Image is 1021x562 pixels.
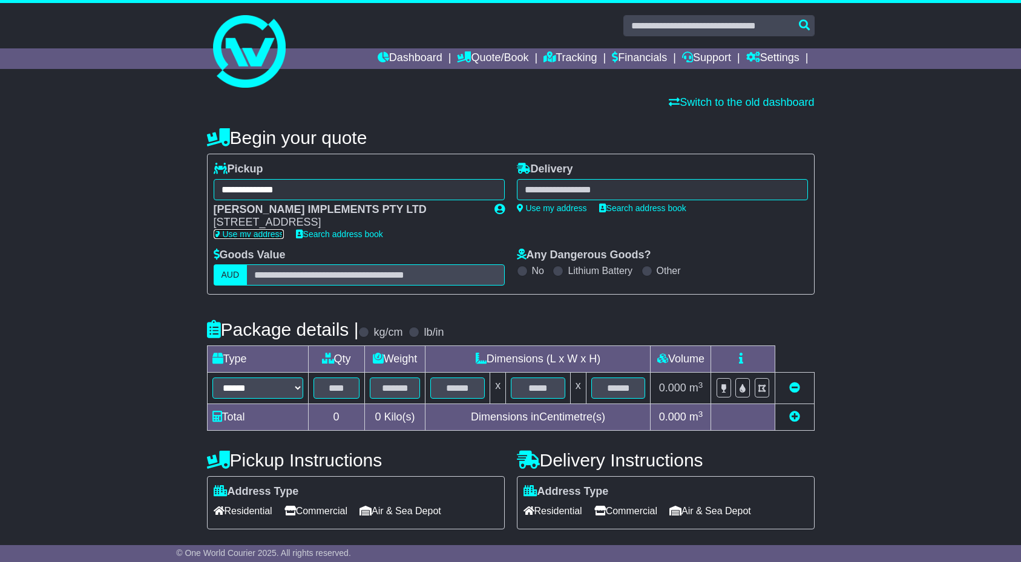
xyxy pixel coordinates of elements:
[296,229,383,239] a: Search address book
[490,373,506,404] td: x
[659,382,686,394] span: 0.000
[214,163,263,176] label: Pickup
[214,249,286,262] label: Goods Value
[517,163,573,176] label: Delivery
[425,346,651,373] td: Dimensions (L x W x H)
[176,548,351,558] span: © One World Courier 2025. All rights reserved.
[689,411,703,423] span: m
[657,265,681,276] label: Other
[375,411,381,423] span: 0
[207,346,308,373] td: Type
[424,326,444,339] label: lb/in
[214,485,299,498] label: Address Type
[364,404,425,431] td: Kilo(s)
[599,203,686,213] a: Search address book
[214,502,272,520] span: Residential
[284,502,347,520] span: Commercial
[689,382,703,394] span: m
[698,410,703,419] sup: 3
[457,48,528,69] a: Quote/Book
[698,381,703,390] sup: 3
[659,411,686,423] span: 0.000
[207,450,505,470] h4: Pickup Instructions
[359,502,441,520] span: Air & Sea Depot
[612,48,667,69] a: Financials
[378,48,442,69] a: Dashboard
[669,502,751,520] span: Air & Sea Depot
[207,404,308,431] td: Total
[207,128,815,148] h4: Begin your quote
[682,48,731,69] a: Support
[570,373,586,404] td: x
[789,411,800,423] a: Add new item
[517,249,651,262] label: Any Dangerous Goods?
[214,229,284,239] a: Use my address
[524,485,609,498] label: Address Type
[543,48,597,69] a: Tracking
[214,203,482,217] div: [PERSON_NAME] IMPLEMENTS PTY LTD
[651,346,711,373] td: Volume
[373,326,402,339] label: kg/cm
[364,346,425,373] td: Weight
[669,96,814,108] a: Switch to the old dashboard
[214,264,248,286] label: AUD
[746,48,799,69] a: Settings
[568,265,632,276] label: Lithium Battery
[532,265,544,276] label: No
[517,203,587,213] a: Use my address
[524,502,582,520] span: Residential
[517,450,815,470] h4: Delivery Instructions
[308,346,364,373] td: Qty
[425,404,651,431] td: Dimensions in Centimetre(s)
[594,502,657,520] span: Commercial
[308,404,364,431] td: 0
[214,216,482,229] div: [STREET_ADDRESS]
[207,319,359,339] h4: Package details |
[789,382,800,394] a: Remove this item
